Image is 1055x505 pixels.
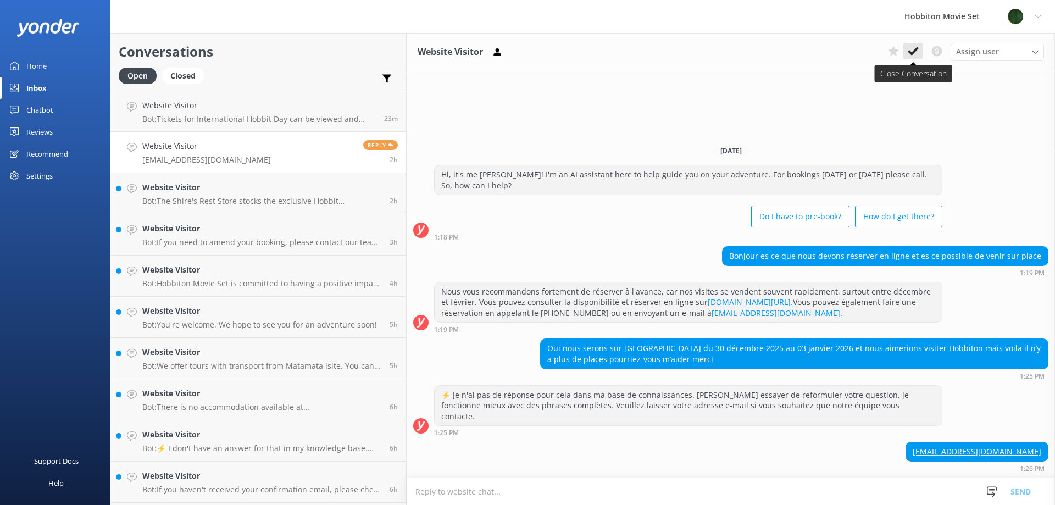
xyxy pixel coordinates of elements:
a: Website VisitorBot:If you need to amend your booking, please contact our team at [EMAIL_ADDRESS][... [110,214,406,256]
div: Support Docs [34,450,79,472]
h4: Website Visitor [142,140,271,152]
a: Website VisitorBot:The Shire's Rest Store stocks the exclusive Hobbit Southfarthing beverage rang... [110,173,406,214]
h2: Conversations [119,41,398,62]
strong: 1:25 PM [1020,373,1045,380]
strong: 1:18 PM [434,234,459,241]
div: Sep 25 2025 01:19pm (UTC +12:00) Pacific/Auckland [434,325,942,333]
a: Website VisitorBot:Tickets for International Hobbit Day can be viewed and purchased at [URL][DOMA... [110,91,406,132]
p: Bot: If you need to amend your booking, please contact our team at [EMAIL_ADDRESS][DOMAIN_NAME] o... [142,237,381,247]
div: Nous vous recommandons fortement de réserver à l'avance, car nos visites se vendent souvent rapid... [435,282,942,323]
div: ⚡ Je n'ai pas de réponse pour cela dans ma base de connaissances. [PERSON_NAME] essayer de reform... [435,386,942,426]
span: Sep 25 2025 10:33am (UTC +12:00) Pacific/Auckland [390,320,398,329]
a: [EMAIL_ADDRESS][DOMAIN_NAME] [913,446,1041,457]
p: Bot: Tickets for International Hobbit Day can be viewed and purchased at [URL][DOMAIN_NAME]. [142,114,376,124]
div: Oui nous serons sur [GEOGRAPHIC_DATA] du 30 décembre 2025 au 03 janvier 2026 et nous aimerions vi... [541,339,1048,368]
h4: Website Visitor [142,346,381,358]
p: Bot: The Shire's Rest Store stocks the exclusive Hobbit Southfarthing beverage range, but you mus... [142,196,381,206]
h4: Website Visitor [142,264,381,276]
span: Sep 25 2025 09:51am (UTC +12:00) Pacific/Auckland [390,402,398,412]
span: Sep 25 2025 01:17pm (UTC +12:00) Pacific/Auckland [390,196,398,206]
a: Website VisitorBot:⚡ I don't have an answer for that in my knowledge base. Please try and rephras... [110,420,406,462]
a: [EMAIL_ADDRESS][DOMAIN_NAME] [712,308,840,318]
h4: Website Visitor [142,305,377,317]
div: Help [48,472,64,494]
span: Sep 25 2025 09:41am (UTC +12:00) Pacific/Auckland [390,443,398,453]
div: Home [26,55,47,77]
a: Website VisitorBot:We offer tours with transport from Matamata isite. You can book your Hobbiton ... [110,338,406,379]
h4: Website Visitor [142,429,381,441]
span: Sep 25 2025 10:04am (UTC +12:00) Pacific/Auckland [390,361,398,370]
h4: Website Visitor [142,99,376,112]
div: Sep 25 2025 01:25pm (UTC +12:00) Pacific/Auckland [540,372,1048,380]
p: Bot: ⚡ I don't have an answer for that in my knowledge base. Please try and rephrase your questio... [142,443,381,453]
div: Settings [26,165,53,187]
div: Open [119,68,157,84]
h4: Website Visitor [142,470,381,482]
a: Website VisitorBot:Hobbiton Movie Set is committed to having a positive impact on the natural and... [110,256,406,297]
span: Sep 25 2025 01:26pm (UTC +12:00) Pacific/Auckland [390,155,398,164]
div: Sep 25 2025 01:26pm (UTC +12:00) Pacific/Auckland [906,464,1048,472]
img: 34-1625720359.png [1007,8,1024,25]
div: Reviews [26,121,53,143]
a: [DOMAIN_NAME][URL]. [708,297,793,307]
div: Chatbot [26,99,53,121]
div: Sep 25 2025 01:19pm (UTC +12:00) Pacific/Auckland [722,269,1048,276]
button: How do I get there? [855,206,942,227]
strong: 1:19 PM [1020,270,1045,276]
strong: 1:26 PM [1020,465,1045,472]
p: Bot: There is no accommodation available at [GEOGRAPHIC_DATA] Movie Set, and overnight stays in s... [142,402,381,412]
div: Sep 25 2025 01:25pm (UTC +12:00) Pacific/Auckland [434,429,942,436]
span: Sep 25 2025 09:31am (UTC +12:00) Pacific/Auckland [390,485,398,494]
h4: Website Visitor [142,181,381,193]
p: Bot: If you haven't received your confirmation email, please check your Junk Mail folder, especia... [142,485,381,495]
p: [EMAIL_ADDRESS][DOMAIN_NAME] [142,155,271,165]
div: Bonjour es ce que nous devons réserver en ligne et es ce possible de venir sur place [723,247,1048,265]
a: Closed [162,69,209,81]
a: Website VisitorBot:There is no accommodation available at [GEOGRAPHIC_DATA] Movie Set, and overni... [110,379,406,420]
div: Hi, it's me [PERSON_NAME]! I'm an AI assistant here to help guide you on your adventure. For book... [435,165,942,195]
div: Inbox [26,77,47,99]
span: Assign user [956,46,999,58]
a: Website VisitorBot:You're welcome. We hope to see you for an adventure soon!5h [110,297,406,338]
p: Bot: Hobbiton Movie Set is committed to having a positive impact on the natural and cultural envi... [142,279,381,288]
div: Closed [162,68,204,84]
span: Reply [363,140,398,150]
a: Website VisitorBot:If you haven't received your confirmation email, please check your Junk Mail f... [110,462,406,503]
span: Sep 25 2025 11:27am (UTC +12:00) Pacific/Auckland [390,279,398,288]
h4: Website Visitor [142,387,381,399]
img: yonder-white-logo.png [16,19,80,37]
div: Recommend [26,143,68,165]
h4: Website Visitor [142,223,381,235]
h3: Website Visitor [418,45,483,59]
p: Bot: You're welcome. We hope to see you for an adventure soon! [142,320,377,330]
p: Bot: We offer tours with transport from Matamata isite. You can book your Hobbiton Movie Set Tour... [142,361,381,371]
strong: 1:19 PM [434,326,459,333]
a: Open [119,69,162,81]
a: Website Visitor[EMAIL_ADDRESS][DOMAIN_NAME]Reply2h [110,132,406,173]
span: [DATE] [714,146,748,156]
span: Sep 25 2025 12:22pm (UTC +12:00) Pacific/Auckland [390,237,398,247]
div: Sep 25 2025 01:18pm (UTC +12:00) Pacific/Auckland [434,233,942,241]
button: Do I have to pre-book? [751,206,849,227]
span: Sep 25 2025 03:33pm (UTC +12:00) Pacific/Auckland [384,114,398,123]
strong: 1:25 PM [434,430,459,436]
div: Assign User [951,43,1044,60]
